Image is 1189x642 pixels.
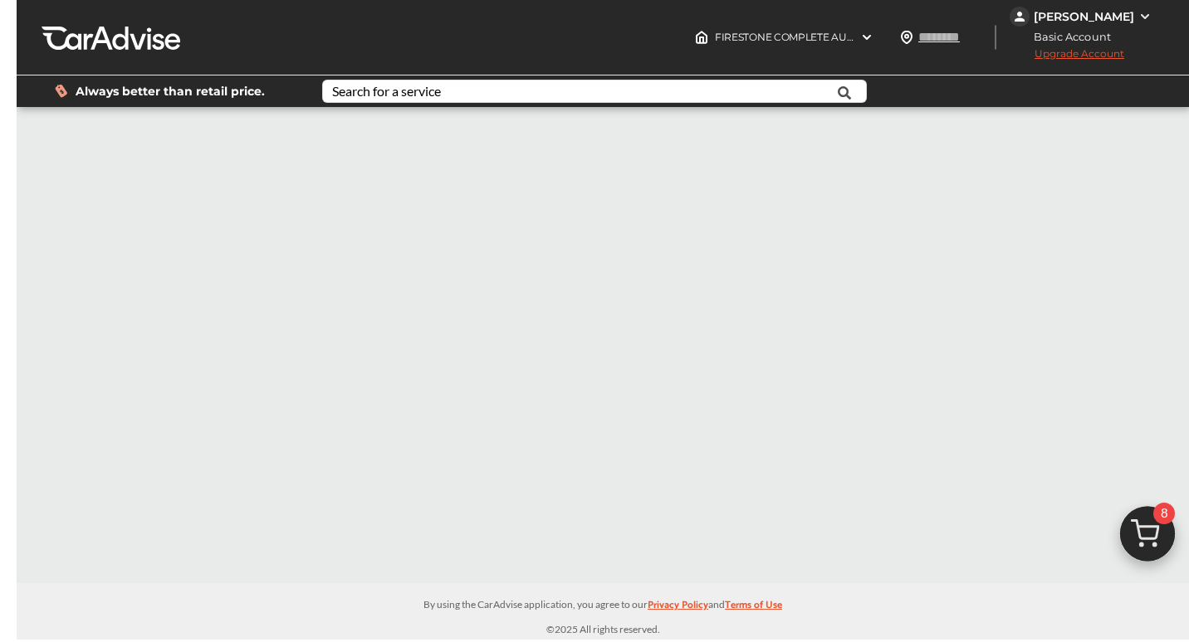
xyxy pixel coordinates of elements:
span: 8 [1153,503,1175,524]
span: Upgrade Account [1010,47,1124,68]
span: FIRESTONE COMPLETE AUTO CARE 10243 , [STREET_ADDRESS] Lagrange , GA 30241 [715,31,1112,43]
img: jVpblrzwTbfkPYzPPzSLxeg0AAAAASUVORK5CYII= [1010,7,1030,27]
img: header-down-arrow.9dd2ce7d.svg [860,31,873,44]
p: By using the CarAdvise application, you agree to our and [17,597,1189,613]
img: cart_icon.3d0951e8.svg [1108,499,1187,578]
a: Terms of Use [725,597,782,621]
span: Basic Account [1011,28,1123,46]
div: [PERSON_NAME] [1034,9,1134,24]
img: dollor_label_vector.a70140d1.svg [55,84,67,98]
div: © 2025 All rights reserved. [17,583,1189,640]
span: Always better than retail price. [76,85,265,97]
img: header-home-logo.8d720a4f.svg [695,31,708,44]
a: Privacy Policy [648,597,708,621]
div: Search for a service [332,85,441,98]
img: header-divider.bc55588e.svg [995,25,996,50]
img: WGsFRI8htEPBVLJbROoPRyZpYNWhNONpIPPETTm6eUC0GeLEiAAAAAElFTkSuQmCC [1138,10,1152,23]
img: location_vector.a44bc228.svg [900,31,913,44]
